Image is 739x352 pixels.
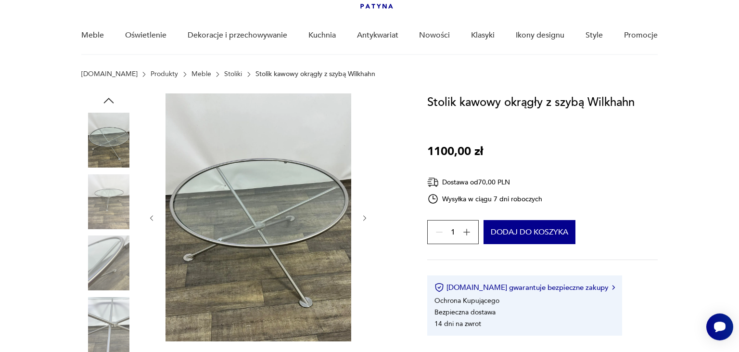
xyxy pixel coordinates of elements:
button: [DOMAIN_NAME] gwarantuje bezpieczne zakupy [434,283,615,292]
img: Zdjęcie produktu Stolik kawowy okrągły z szybą Wilkhahn [81,113,136,168]
a: Oświetlenie [125,17,166,54]
li: Ochrona Kupującego [434,296,499,305]
img: Zdjęcie produktu Stolik kawowy okrągły z szybą Wilkhahn [81,297,136,352]
a: Produkty [151,70,178,78]
a: Ikony designu [516,17,564,54]
img: Ikona dostawy [427,176,439,188]
a: Antykwariat [357,17,398,54]
p: Stolik kawowy okrągły z szybą Wilkhahn [255,70,375,78]
a: Nowości [419,17,450,54]
img: Ikona certyfikatu [434,283,444,292]
a: Meble [81,17,104,54]
h1: Stolik kawowy okrągły z szybą Wilkhahn [427,93,635,112]
img: Zdjęcie produktu Stolik kawowy okrągły z szybą Wilkhahn [81,235,136,290]
button: Dodaj do koszyka [484,220,575,244]
a: Meble [191,70,211,78]
img: Zdjęcie produktu Stolik kawowy okrągły z szybą Wilkhahn [166,93,351,341]
iframe: Smartsupp widget button [706,313,733,340]
div: Wysyłka w ciągu 7 dni roboczych [427,193,543,205]
img: Zdjęcie produktu Stolik kawowy okrągły z szybą Wilkhahn [81,174,136,229]
li: Bezpieczna dostawa [434,308,496,317]
a: Promocje [624,17,658,54]
a: Kuchnia [308,17,336,54]
a: Style [586,17,603,54]
a: Stoliki [224,70,242,78]
li: 14 dni na zwrot [434,319,481,328]
span: 1 [451,229,455,235]
img: Ikona strzałki w prawo [612,285,615,290]
a: [DOMAIN_NAME] [81,70,138,78]
a: Klasyki [471,17,495,54]
div: Dostawa od 70,00 PLN [427,176,543,188]
p: 1100,00 zł [427,143,483,161]
a: Dekoracje i przechowywanie [188,17,287,54]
